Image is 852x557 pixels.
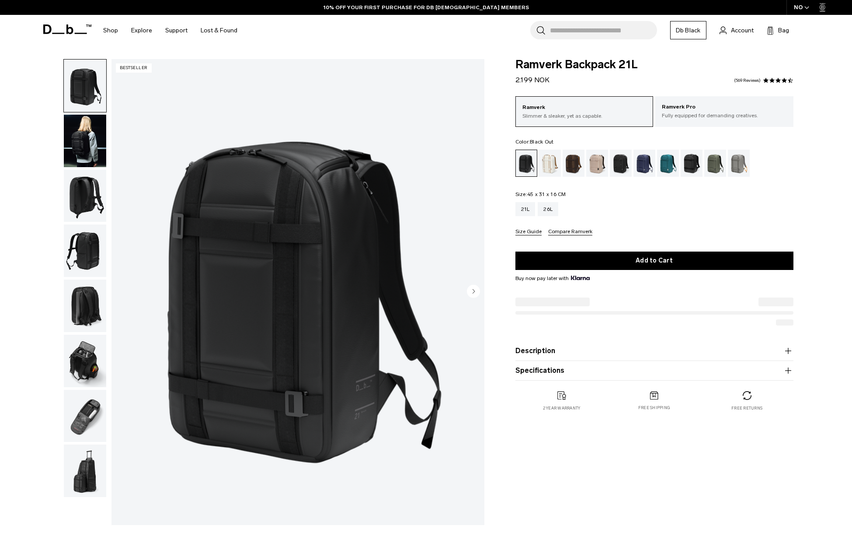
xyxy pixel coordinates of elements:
[515,229,542,235] button: Size Guide
[539,150,561,177] a: Oatmilk
[670,21,706,39] a: Db Black
[131,15,152,46] a: Explore
[64,445,106,497] img: Ramverk Backpack 21L Black Out
[734,78,761,83] a: 569 reviews
[571,276,590,280] img: {"height" => 20, "alt" => "Klarna"}
[548,229,592,235] button: Compare Ramverk
[681,150,702,177] a: Reflective Black
[201,15,237,46] a: Lost & Found
[515,139,554,144] legend: Color:
[63,59,107,112] button: Ramverk Backpack 21L Black Out
[103,15,118,46] a: Shop
[610,150,632,177] a: Charcoal Grey
[543,405,581,411] p: 2 year warranty
[515,202,536,216] a: 21L
[63,279,107,333] button: Ramverk Backpack 21L Black Out
[522,103,647,112] p: Ramverk
[720,25,754,35] a: Account
[515,274,590,282] span: Buy now pay later with
[638,405,670,411] p: Free shipping
[515,76,549,84] span: 2.199 NOK
[527,191,566,197] span: 45 x 31 x 16 CM
[323,4,529,11] a: 10% OFF YOUR FIRST PURCHASE FOR DB [DEMOGRAPHIC_DATA] MEMBERS
[64,170,106,222] img: Ramverk Backpack 21L Black Out
[111,59,484,525] li: 1 / 8
[64,390,106,442] img: Ramverk Backpack 21L Black Out
[515,150,537,177] a: Black Out
[767,25,789,35] button: Bag
[633,150,655,177] a: Blue Hour
[728,150,750,177] a: Sand Grey
[64,60,106,112] img: Ramverk Backpack 21L Black Out
[64,115,106,167] img: Ramverk Backpack 21L Black Out
[657,150,679,177] a: Midnight Teal
[778,26,789,35] span: Bag
[662,103,787,112] p: Ramverk Pro
[63,169,107,223] button: Ramverk Backpack 21L Black Out
[515,192,566,197] legend: Size:
[704,150,726,177] a: Moss Green
[515,346,793,356] button: Description
[63,389,107,443] button: Ramverk Backpack 21L Black Out
[563,150,584,177] a: Espresso
[538,202,558,216] a: 26L
[63,224,107,277] button: Ramverk Backpack 21L Black Out
[655,96,793,126] a: Ramverk Pro Fully equipped for demanding creatives.
[731,26,754,35] span: Account
[515,59,793,70] span: Ramverk Backpack 21L
[111,59,484,525] img: Ramverk Backpack 21L Black Out
[63,114,107,168] button: Ramverk Backpack 21L Black Out
[530,139,553,145] span: Black Out
[116,63,152,73] p: Bestseller
[63,334,107,388] button: Ramverk Backpack 21L Black Out
[662,112,787,119] p: Fully equipped for demanding creatives.
[515,365,793,376] button: Specifications
[63,444,107,497] button: Ramverk Backpack 21L Black Out
[467,284,480,299] button: Next slide
[522,112,647,120] p: Slimmer & sleaker, yet as capable.
[97,15,244,46] nav: Main Navigation
[165,15,188,46] a: Support
[64,224,106,277] img: Ramverk Backpack 21L Black Out
[731,405,762,411] p: Free returns
[64,335,106,387] img: Ramverk Backpack 21L Black Out
[586,150,608,177] a: Fogbow Beige
[515,252,793,270] button: Add to Cart
[64,280,106,332] img: Ramverk Backpack 21L Black Out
